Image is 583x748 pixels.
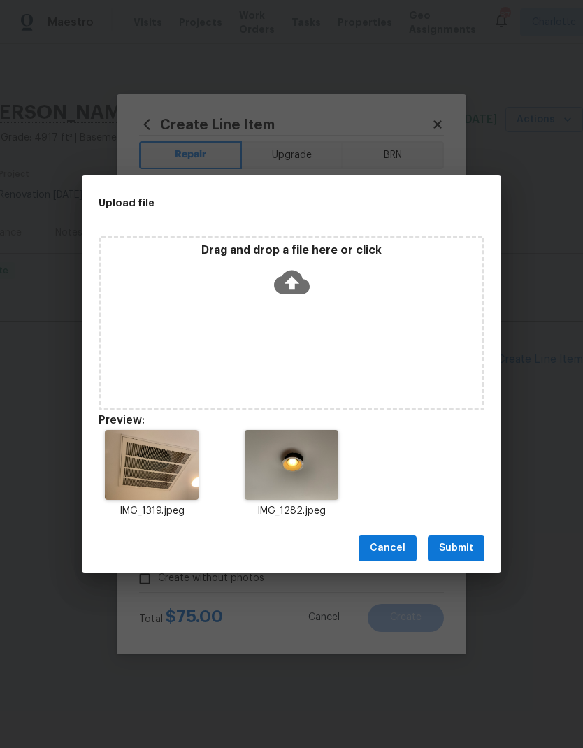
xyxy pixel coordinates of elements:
span: Cancel [370,540,405,557]
button: Cancel [359,535,417,561]
h2: Upload file [99,195,422,210]
p: Drag and drop a file here or click [101,243,482,258]
p: IMG_1282.jpeg [238,504,345,519]
img: 9k= [105,430,198,500]
button: Submit [428,535,484,561]
p: IMG_1319.jpeg [99,504,205,519]
span: Submit [439,540,473,557]
img: Z [245,430,338,500]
